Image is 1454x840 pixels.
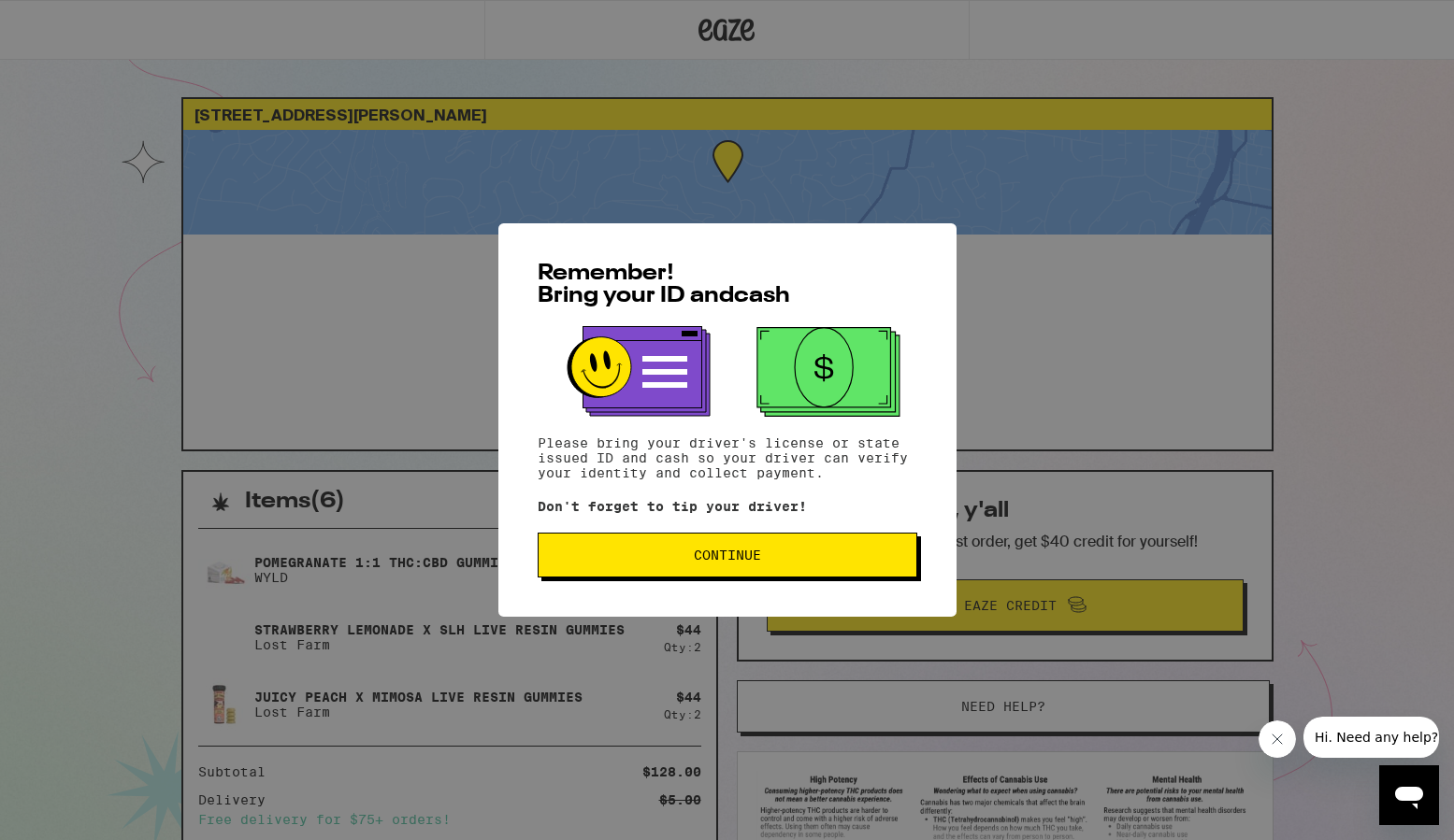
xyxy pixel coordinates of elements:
p: Please bring your driver's license or state issued ID and cash so your driver can verify your ide... [538,435,917,480]
span: Continue [694,548,761,562]
button: Continue [538,533,917,577]
iframe: Button to launch messaging window [1379,765,1439,825]
p: Don't forget to tip your driver! [538,499,917,514]
iframe: Message from company [1303,717,1439,758]
span: Remember! Bring your ID and cash [538,263,790,307]
iframe: Close message [1259,720,1296,758]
